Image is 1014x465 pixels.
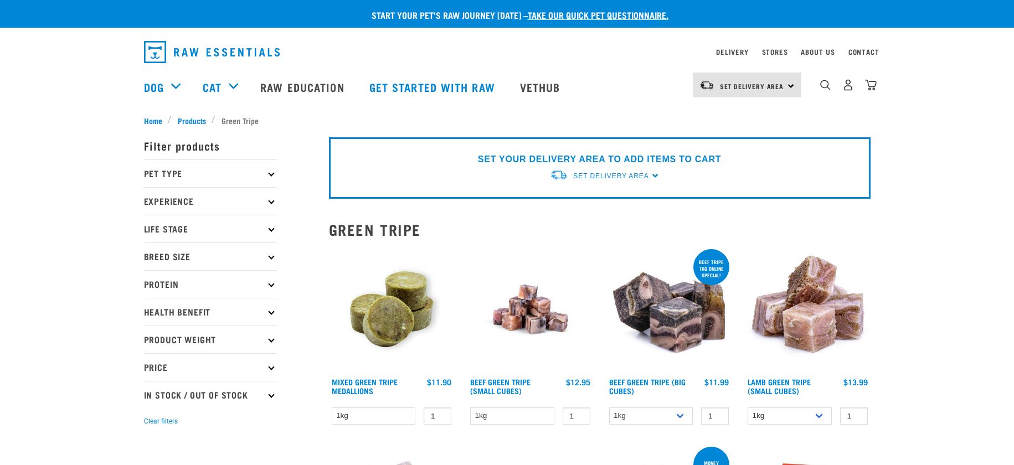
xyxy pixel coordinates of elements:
div: $11.99 [704,378,729,386]
img: van-moving.png [550,169,568,181]
a: Products [172,115,212,126]
span: Products [178,115,206,126]
span: Home [144,115,162,126]
a: Vethub [509,65,574,109]
p: In Stock / Out Of Stock [144,381,277,409]
img: home-icon@2x.png [865,79,877,91]
p: Pet Type [144,159,277,187]
a: Lamb Green Tripe (Small Cubes) [748,380,811,392]
img: van-moving.png [699,80,714,90]
nav: breadcrumbs [144,115,871,126]
img: user.png [842,79,854,91]
p: Health Benefit [144,298,277,325]
h2: Green Tripe [329,221,871,238]
a: Cat [203,79,222,95]
a: Contact [848,50,879,54]
span: Set Delivery Area [720,84,784,88]
p: SET YOUR DELIVERY AREA TO ADD ITEMS TO CART [478,153,721,166]
p: Filter products [144,132,277,159]
p: Product Weight [144,325,277,353]
a: Dog [144,79,164,95]
input: 1 [424,407,451,425]
div: $12.95 [566,378,590,386]
a: Delivery [716,50,748,54]
p: Life Stage [144,215,277,242]
img: 1133 Green Tripe Lamb Small Cubes 01 [745,247,871,373]
a: Beef Green Tripe (Small Cubes) [470,380,531,392]
button: Clear filters [144,416,178,426]
p: Protein [144,270,277,298]
a: Mixed Green Tripe Medallions [332,380,398,392]
input: 1 [840,407,868,425]
img: 1044 Green Tripe Beef [606,247,732,373]
p: Experience [144,187,277,215]
img: Beef Tripe Bites 1634 [467,247,593,373]
a: take our quick pet questionnaire. [528,12,668,17]
img: Mixed Green Tripe [329,247,455,373]
a: Stores [762,50,788,54]
div: $13.99 [843,378,868,386]
input: 1 [563,407,590,425]
p: Breed Size [144,242,277,270]
img: home-icon-1@2x.png [820,80,831,90]
div: Beef tripe 1kg online special! [693,254,729,283]
a: Beef Green Tripe (Big Cubes) [609,380,686,392]
span: Set Delivery Area [573,172,648,180]
div: $11.90 [427,378,451,386]
input: 1 [701,407,729,425]
a: Home [144,115,168,126]
nav: dropdown navigation [135,37,879,68]
img: Raw Essentials Logo [144,41,280,63]
a: About Us [801,50,835,54]
a: Get started with Raw [358,65,509,109]
p: Price [144,353,277,381]
a: Raw Education [249,65,358,109]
